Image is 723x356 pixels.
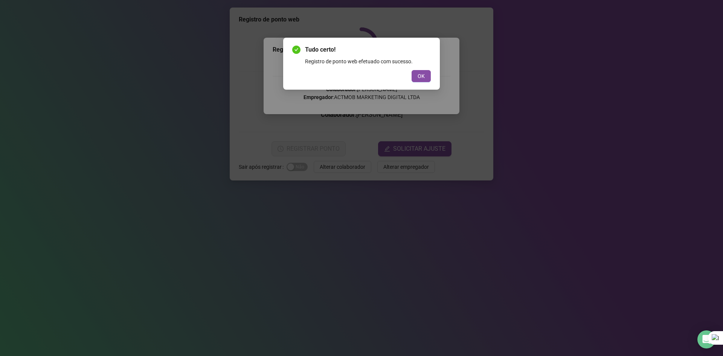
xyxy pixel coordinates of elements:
span: Tudo certo! [305,45,431,54]
span: check-circle [292,46,300,54]
button: OK [412,70,431,82]
div: Registro de ponto web efetuado com sucesso. [305,57,431,66]
span: OK [418,72,425,80]
div: Open Intercom Messenger [697,330,715,348]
